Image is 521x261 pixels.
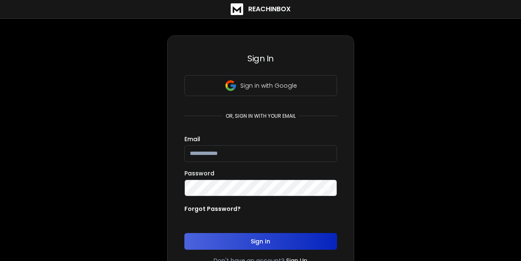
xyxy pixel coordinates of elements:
button: Sign In [184,233,337,250]
a: ReachInbox [231,3,291,15]
h1: ReachInbox [248,4,291,14]
p: Sign in with Google [240,81,297,90]
label: Email [184,136,200,142]
p: Forgot Password? [184,205,241,213]
p: or, sign in with your email [222,113,299,119]
button: Sign in with Google [184,75,337,96]
h3: Sign In [184,53,337,64]
img: logo [231,3,243,15]
label: Password [184,170,214,176]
